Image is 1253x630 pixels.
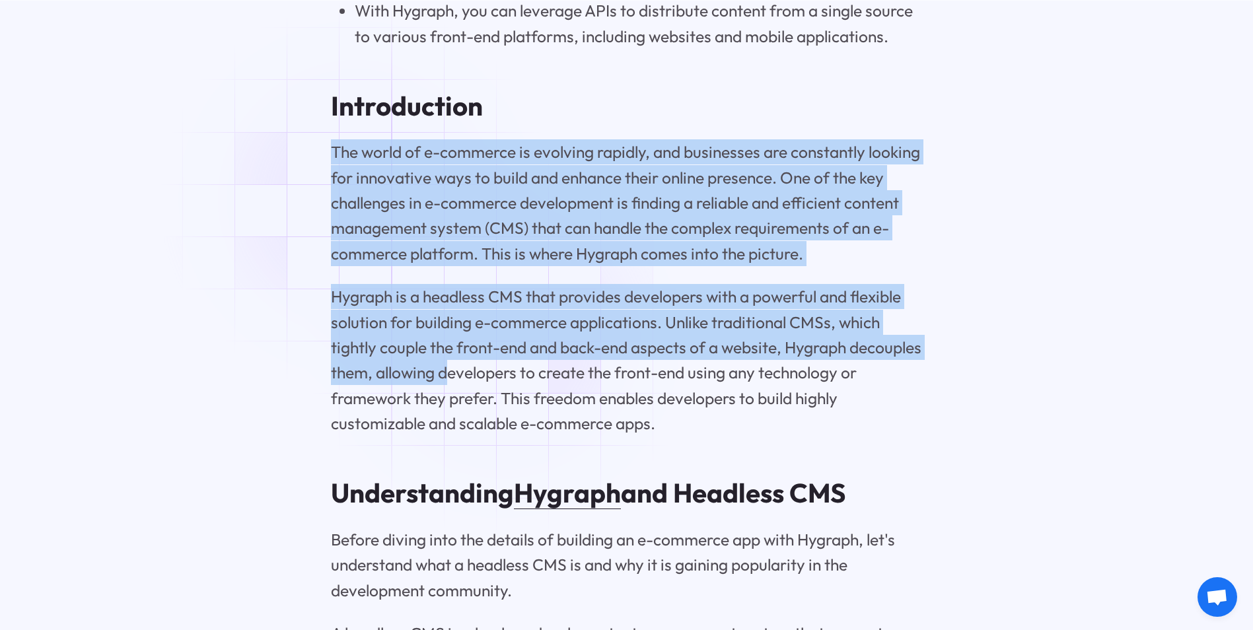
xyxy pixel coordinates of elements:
[331,527,922,603] p: Before diving into the details of building an e-commerce app with Hygraph, let's understand what ...
[331,477,922,509] h2: Understanding and Headless CMS
[331,90,922,122] h2: Introduction
[1198,577,1237,617] a: Open chat
[331,284,922,436] p: Hygraph is a headless CMS that provides developers with a powerful and flexible solution for buil...
[331,139,922,266] p: The world of e-commerce is evolving rapidly, and businesses are constantly looking for innovative...
[514,476,621,509] a: Hygraph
